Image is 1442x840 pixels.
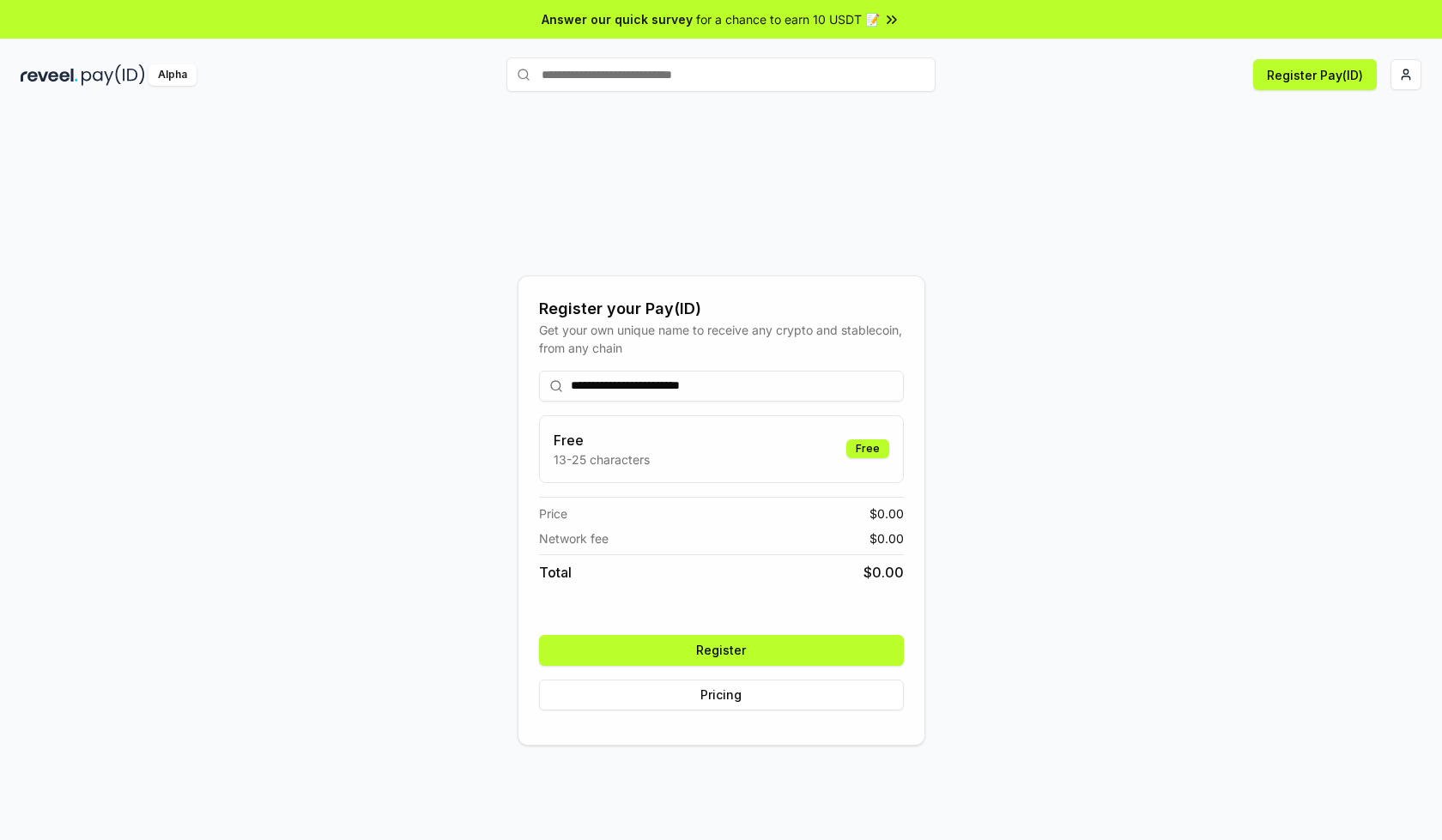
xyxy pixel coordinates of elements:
span: for a chance to earn 10 USDT 📝 [696,10,880,28]
div: Alpha [148,64,197,86]
span: Answer our quick survey [542,10,693,28]
span: $ 0.00 [869,505,904,523]
div: Free [846,439,889,458]
span: Price [539,505,567,523]
h3: Free [554,430,650,450]
img: reveel_dark [21,64,78,86]
button: Register [539,635,904,666]
div: Register your Pay(ID) [539,297,904,321]
span: Network fee [539,529,609,547]
img: pay_id [82,64,145,86]
button: Register Pay(ID) [1253,59,1377,90]
span: $ 0.00 [869,529,904,547]
span: Total [539,562,572,583]
div: Get your own unique name to receive any crypto and stablecoin, from any chain [539,321,904,357]
span: $ 0.00 [863,562,904,583]
p: 13-25 characters [554,450,650,468]
button: Pricing [539,680,904,710]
